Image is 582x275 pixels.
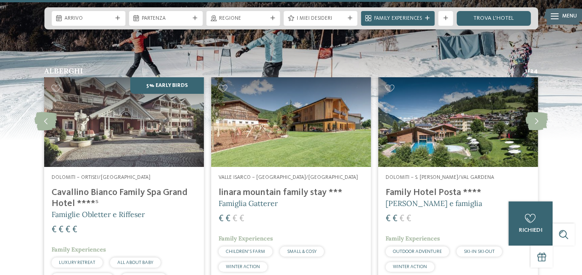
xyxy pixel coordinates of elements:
[239,214,244,223] span: €
[386,187,530,198] h4: Family Hotel Posta ****
[65,225,70,235] span: €
[117,260,153,265] span: ALL ABOUT BABY
[225,214,230,223] span: €
[52,246,106,253] span: Family Experiences
[527,67,530,75] span: /
[519,227,542,233] span: richiedi
[52,210,145,219] span: Famiglie Obletter e Riffeser
[219,235,273,242] span: Family Experiences
[142,15,190,23] span: Partenza
[406,214,411,223] span: €
[287,249,317,254] span: SMALL & COSY
[464,249,495,254] span: SKI-IN SKI-OUT
[52,175,150,180] span: Dolomiti – Ortisei/[GEOGRAPHIC_DATA]
[378,77,538,167] img: Hotel sulle piste da sci per bambini: divertimento senza confini
[52,187,196,209] h4: Cavallino Bianco Family Spa Grand Hotel ****ˢ
[72,225,77,235] span: €
[530,67,538,75] span: 24
[374,15,422,23] span: Family Experiences
[44,66,83,75] span: Alberghi
[219,214,224,223] span: €
[232,214,237,223] span: €
[386,175,494,180] span: Dolomiti – S. [PERSON_NAME]/Val Gardena
[219,15,267,23] span: Regione
[219,187,363,198] h4: linara mountain family stay ***
[226,249,265,254] span: CHILDREN’S FARM
[393,249,442,254] span: OUTDOOR ADVENTURE
[386,214,391,223] span: €
[64,15,112,23] span: Arrivo
[52,225,57,235] span: €
[457,11,530,26] a: trova l’hotel
[219,199,278,208] span: Famiglia Gatterer
[525,67,527,75] span: 1
[386,235,440,242] span: Family Experiences
[297,15,345,23] span: I miei desideri
[393,264,427,269] span: WINTER ACTION
[44,77,204,167] img: Family Spa Grand Hotel Cavallino Bianco ****ˢ
[59,260,95,265] span: LUXURY RETREAT
[508,201,553,246] a: richiedi
[392,214,398,223] span: €
[211,77,371,167] img: Hotel sulle piste da sci per bambini: divertimento senza confini
[399,214,404,223] span: €
[386,199,482,208] span: [PERSON_NAME] e famiglia
[219,175,358,180] span: Valle Isarco – [GEOGRAPHIC_DATA]/[GEOGRAPHIC_DATA]
[58,225,63,235] span: €
[226,264,260,269] span: WINTER ACTION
